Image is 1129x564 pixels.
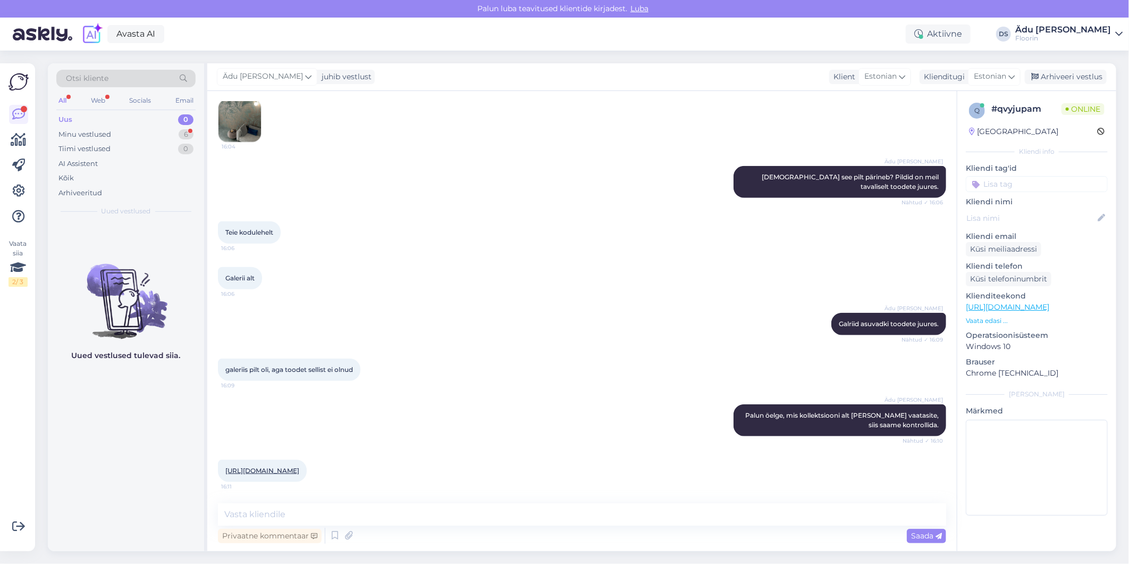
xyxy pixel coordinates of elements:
p: Klienditeekond [966,291,1108,302]
span: Estonian [864,71,897,82]
span: 16:06 [221,290,261,298]
span: galeriis pilt oli, aga toodet sellist ei olnud [225,366,353,374]
div: Kliendi info [966,147,1108,156]
input: Lisa nimi [966,212,1096,224]
p: Uued vestlused tulevad siia. [72,350,181,361]
p: Märkmed [966,405,1108,417]
p: Windows 10 [966,341,1108,352]
div: 6 [179,129,193,140]
span: Ädu [PERSON_NAME] [884,157,943,165]
div: 0 [178,144,193,154]
div: Tiimi vestlused [58,144,111,154]
img: Attachment [218,99,261,142]
p: Kliendi nimi [966,196,1108,208]
a: [URL][DOMAIN_NAME] [225,467,299,475]
p: Operatsioonisüsteem [966,330,1108,341]
p: Chrome [TECHNICAL_ID] [966,368,1108,379]
div: 2 / 3 [9,277,28,287]
img: Askly Logo [9,72,29,92]
img: explore-ai [81,23,103,45]
div: Web [89,94,107,107]
div: Kõik [58,173,74,184]
div: Ädu [PERSON_NAME] [1015,26,1111,34]
div: Arhiveeritud [58,188,102,198]
div: juhib vestlust [317,71,372,82]
div: Privaatne kommentaar [218,529,322,543]
div: # qvyjupam [991,103,1061,115]
p: Vaata edasi ... [966,316,1108,326]
div: Küsi telefoninumbrit [966,272,1051,286]
span: Ädu [PERSON_NAME] [223,71,303,82]
div: Email [173,94,196,107]
span: Palun öelge, mis kollektsiooni alt [PERSON_NAME] vaatasite, siis saame kontrollida. [745,411,940,429]
span: 16:06 [221,244,261,252]
span: Teie kodulehelt [225,228,273,236]
div: [GEOGRAPHIC_DATA] [969,126,1058,137]
div: Vaata siia [9,239,28,287]
div: Klienditugi [920,71,965,82]
p: Kliendi email [966,231,1108,242]
span: q [974,106,980,114]
div: Floorin [1015,34,1111,43]
span: Ädu [PERSON_NAME] [884,304,943,312]
div: Uus [58,114,72,125]
span: Nähtud ✓ 16:10 [903,437,943,445]
div: [PERSON_NAME] [966,389,1108,399]
span: Ädu [PERSON_NAME] [884,396,943,404]
a: [URL][DOMAIN_NAME] [966,302,1049,312]
span: Galriid asuvadki toodete juures. [839,320,939,328]
div: Aktiivne [906,24,971,44]
span: Luba [627,4,652,13]
div: DS [996,27,1011,42]
span: Saada [911,531,942,541]
p: Kliendi telefon [966,261,1108,272]
span: Galerii alt [225,274,255,282]
span: Online [1061,103,1105,115]
div: Minu vestlused [58,129,111,140]
div: Klient [829,71,855,82]
input: Lisa tag [966,176,1108,192]
span: 16:11 [221,483,261,491]
span: [DEMOGRAPHIC_DATA] see pilt pärineb? Pildid on meil tavaliselt toodete juures. [762,173,940,190]
img: No chats [48,245,204,341]
p: Kliendi tag'id [966,163,1108,174]
a: Ädu [PERSON_NAME]Floorin [1015,26,1123,43]
div: Socials [127,94,153,107]
div: Küsi meiliaadressi [966,242,1041,256]
div: AI Assistent [58,159,98,169]
a: Avasta AI [107,25,164,43]
div: 0 [178,114,193,125]
span: Estonian [974,71,1006,82]
span: 16:09 [221,381,261,389]
span: Uued vestlused [102,206,151,216]
div: All [56,94,69,107]
p: Brauser [966,356,1108,368]
span: Otsi kliente [66,73,108,84]
span: 16:04 [222,143,262,151]
div: Arhiveeri vestlus [1025,70,1107,84]
span: Nähtud ✓ 16:06 [901,198,943,206]
span: Nähtud ✓ 16:09 [901,336,943,344]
